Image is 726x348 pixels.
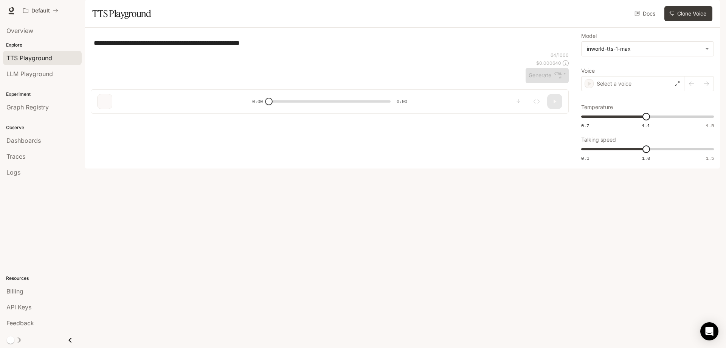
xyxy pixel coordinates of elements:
p: Talking speed [581,137,616,142]
h1: TTS Playground [92,6,151,21]
p: Temperature [581,105,613,110]
span: 0.5 [581,155,589,161]
span: 1.0 [642,155,650,161]
button: All workspaces [20,3,62,18]
span: 1.5 [706,155,714,161]
p: $ 0.000640 [536,60,561,66]
span: 1.5 [706,122,714,129]
p: Voice [581,68,595,73]
p: Default [31,8,50,14]
div: Open Intercom Messenger [700,322,718,340]
span: 0.7 [581,122,589,129]
div: inworld-tts-1-max [587,45,701,53]
div: inworld-tts-1-max [582,42,714,56]
button: Clone Voice [664,6,712,21]
p: Model [581,33,597,39]
span: 1.1 [642,122,650,129]
p: Select a voice [597,80,631,87]
a: Docs [633,6,658,21]
p: 64 / 1000 [551,52,569,58]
